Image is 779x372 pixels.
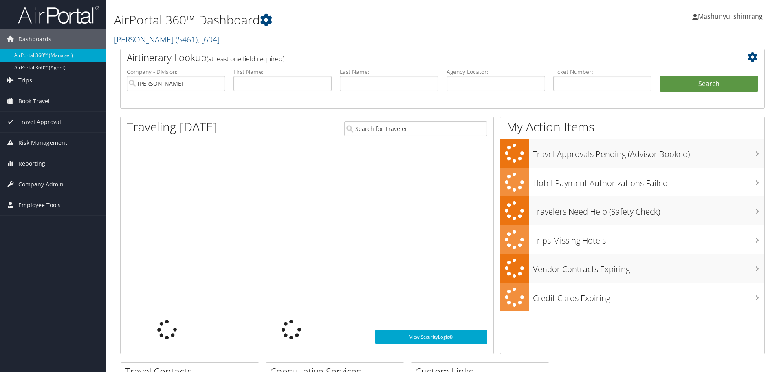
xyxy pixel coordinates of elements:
[500,283,764,312] a: Credit Cards Expiring
[533,288,764,304] h3: Credit Cards Expiring
[533,259,764,275] h3: Vendor Contracts Expiring
[18,5,99,24] img: airportal-logo.png
[500,225,764,254] a: Trips Missing Hotels
[127,51,704,64] h2: Airtinerary Lookup
[533,173,764,189] h3: Hotel Payment Authorizations Failed
[114,11,552,29] h1: AirPortal 360™ Dashboard
[660,76,758,92] button: Search
[18,174,64,195] span: Company Admin
[533,144,764,160] h3: Travel Approvals Pending (Advisor Booked)
[18,91,50,111] span: Book Travel
[233,68,332,76] label: First Name:
[18,29,51,49] span: Dashboards
[698,12,763,21] span: Mashunyui shimrang
[533,231,764,246] h3: Trips Missing Hotels
[344,121,487,136] input: Search for Traveler
[500,254,764,283] a: Vendor Contracts Expiring
[198,34,220,45] span: , [ 604 ]
[127,118,217,135] h1: Traveling [DATE]
[114,34,220,45] a: [PERSON_NAME]
[553,68,652,76] label: Ticket Number:
[500,139,764,168] a: Travel Approvals Pending (Advisor Booked)
[533,202,764,217] h3: Travelers Need Help (Safety Check)
[500,118,764,135] h1: My Action Items
[18,70,32,91] span: Trips
[18,153,45,174] span: Reporting
[18,133,67,153] span: Risk Management
[176,34,198,45] span: ( 5461 )
[692,4,771,29] a: Mashunyui shimrang
[207,54,284,63] span: (at least one field required)
[447,68,545,76] label: Agency Locator:
[18,112,61,132] span: Travel Approval
[500,196,764,225] a: Travelers Need Help (Safety Check)
[127,68,225,76] label: Company - Division:
[18,195,61,215] span: Employee Tools
[340,68,438,76] label: Last Name:
[500,168,764,197] a: Hotel Payment Authorizations Failed
[375,330,487,344] a: View SecurityLogic®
